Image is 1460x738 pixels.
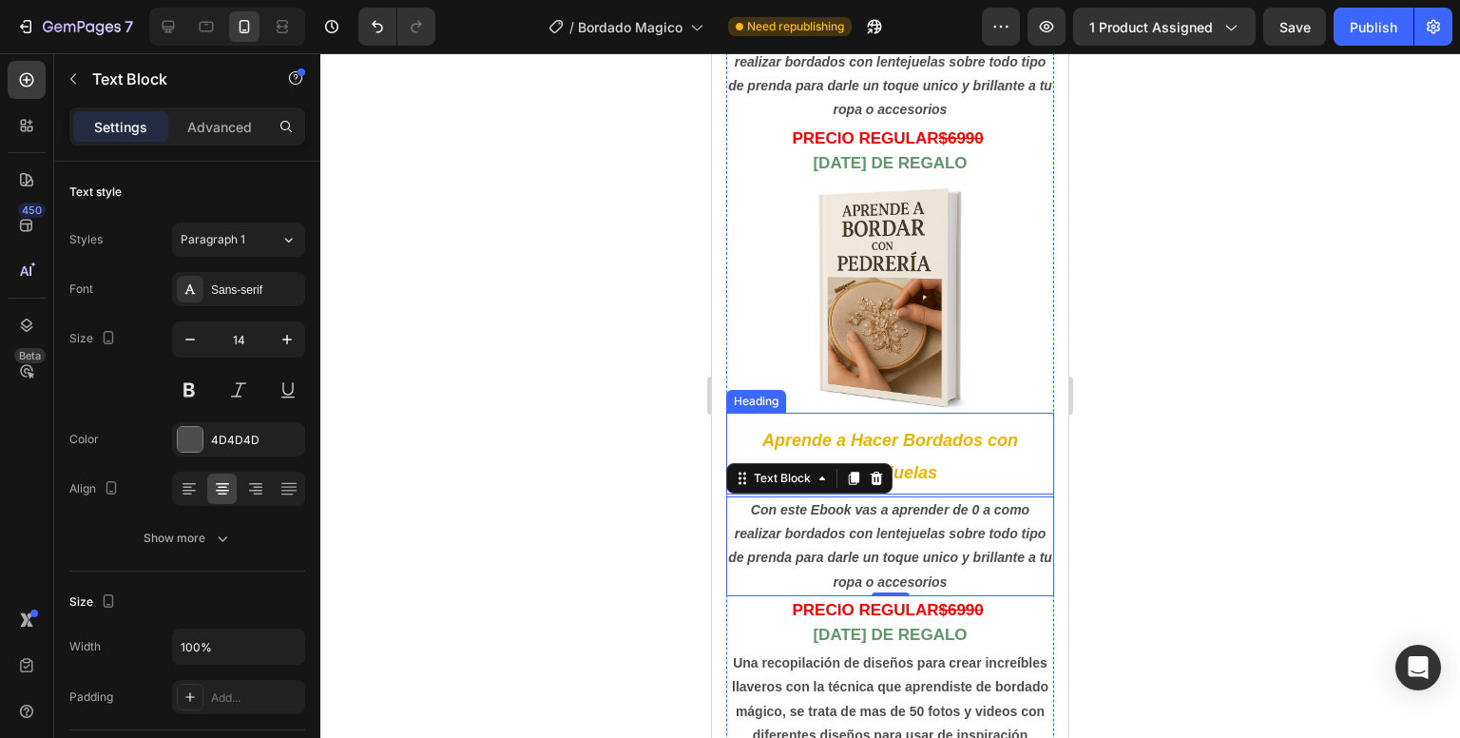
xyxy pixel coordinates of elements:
div: Publish [1350,17,1397,37]
div: Sans-serif [211,282,300,299]
div: Color [69,431,99,448]
p: 7 [125,15,133,38]
strong: Con este Ebook vas a aprender de 0 a como realizar bordados con lentejuelas sobre todo tipo de pr... [16,449,340,536]
p: Settings [94,117,147,137]
div: Width [69,638,101,655]
div: Text style [69,184,122,201]
div: Beta [14,348,46,363]
div: Font [69,281,93,298]
div: 450 [18,203,46,218]
button: Save [1263,8,1326,46]
button: 7 [8,8,142,46]
span: Bordado Magico [578,17,682,37]
strong: [DATE] DE REGALO [101,573,255,591]
strong: Una recopilación de diseños para crear increíbles llaveros con la técnica que aprendiste de borda... [20,602,336,689]
button: Show more [69,521,305,555]
p: Advanced [187,117,252,137]
div: Open Intercom Messenger [1395,645,1441,690]
strong: PRECIO REGULAR [81,76,227,94]
div: Styles [69,231,103,248]
strong: PRECIO REGULAR [81,548,227,566]
span: Save [1279,19,1311,35]
div: Align [69,476,123,502]
div: 4D4D4D [211,432,300,449]
div: Add... [211,689,300,707]
strong: Aprende a Hacer Bordados con Lentejuelas [50,378,306,429]
input: Auto [173,630,304,664]
div: Heading [18,340,70,357]
strong: $6990 [226,548,271,566]
span: / [569,17,574,37]
span: Need republishing [747,18,844,35]
div: Size [69,326,120,352]
strong: [DATE] DE REGALO [101,101,255,119]
div: Size [69,590,120,615]
button: Publish [1334,8,1413,46]
p: Text Block [92,68,254,90]
button: Paragraph 1 [172,223,305,257]
div: Padding [69,689,113,706]
button: 1 product assigned [1073,8,1256,46]
span: Paragraph 1 [181,231,245,248]
span: 1 product assigned [1089,17,1213,37]
iframe: Design area [712,53,1068,738]
div: Text Block [38,417,103,434]
div: Undo/Redo [358,8,435,46]
strong: $6990 [226,76,271,94]
div: Show more [144,529,232,548]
